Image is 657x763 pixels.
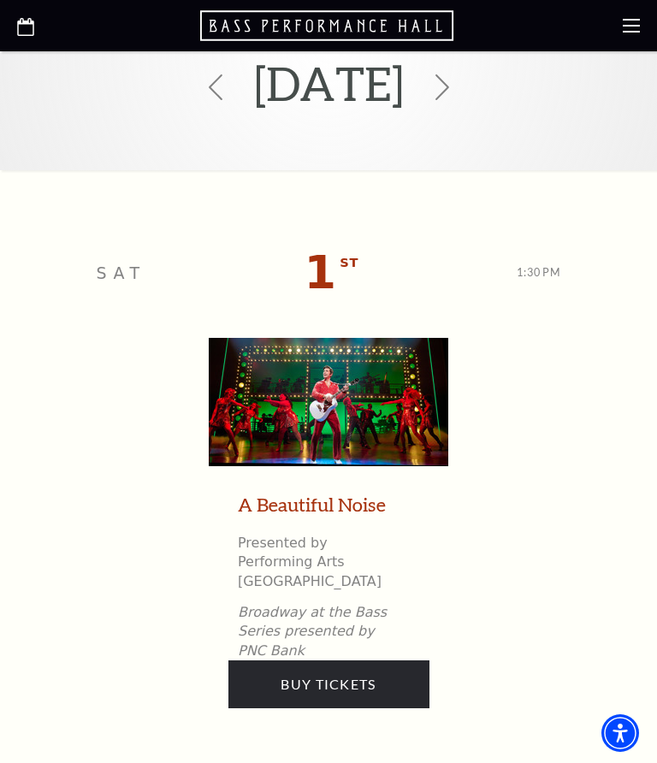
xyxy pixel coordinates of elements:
h2: [DATE] [254,30,404,137]
a: Buy Tickets [228,660,429,708]
a: Open this option [17,14,34,38]
span: 1 [305,245,337,299]
span: st [340,252,358,274]
div: Accessibility Menu [601,714,639,752]
a: Open this option [200,9,457,43]
p: Broadway at the Bass Series presented by PNC Bank [238,603,394,660]
img: A Beautiful Noise [209,338,448,466]
span: 1:30 PM [517,266,560,279]
p: Presented by Performing Arts [GEOGRAPHIC_DATA] [238,534,394,591]
p: Sat [96,261,145,286]
a: A Beautiful Noise [238,492,386,518]
svg: Click to view the next month [429,74,455,100]
svg: Click to view the previous month [203,74,228,100]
